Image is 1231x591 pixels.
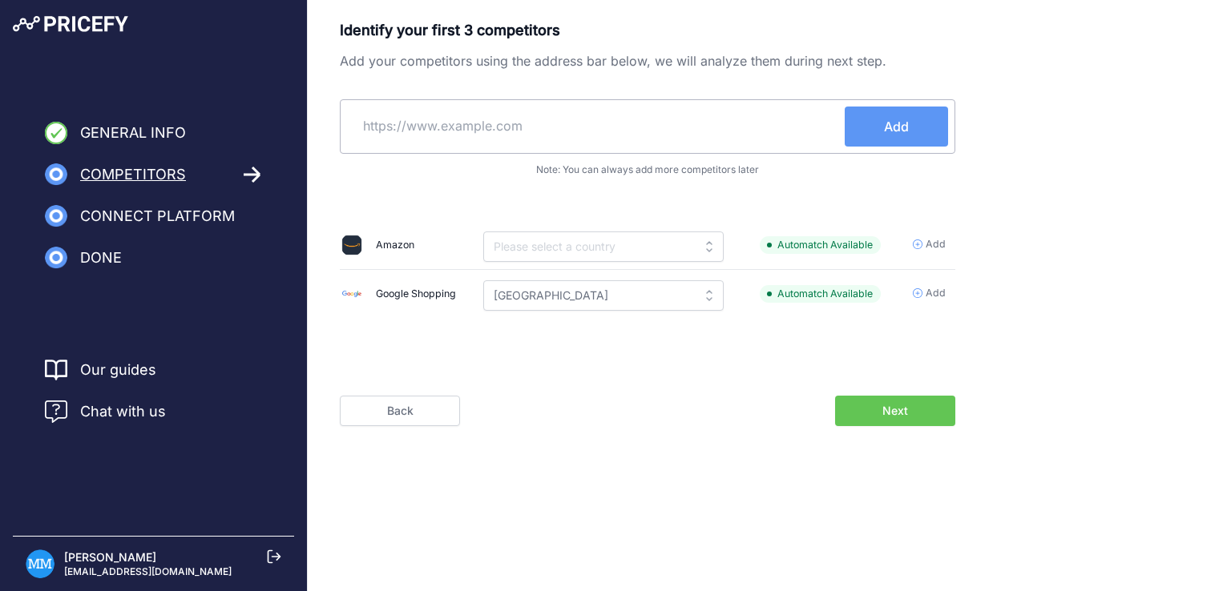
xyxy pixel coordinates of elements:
a: Our guides [80,359,156,381]
img: Pricefy Logo [13,16,128,32]
span: Add [884,117,909,136]
p: [EMAIL_ADDRESS][DOMAIN_NAME] [64,565,232,578]
span: Competitors [80,163,186,186]
span: Add [926,237,946,252]
button: Add [845,107,948,147]
div: Amazon [376,238,414,253]
a: Back [340,396,460,426]
a: Chat with us [45,400,166,423]
input: https://www.example.com [347,107,845,145]
div: Google Shopping [376,287,456,302]
button: Next [835,396,955,426]
span: Chat with us [80,400,166,423]
span: Automatch Available [760,285,881,304]
p: Note: You can always add more competitors later [340,163,955,176]
p: Identify your first 3 competitors [340,19,955,42]
p: Add your competitors using the address bar below, we will analyze them during next step. [340,51,955,70]
span: Done [80,247,122,269]
span: Connect Platform [80,205,235,227]
p: [PERSON_NAME] [64,549,232,565]
span: Automatch Available [760,236,881,255]
input: Please select a country [483,280,724,311]
span: Add [926,286,946,301]
span: Next [882,403,908,419]
input: Please select a country [483,231,724,262]
span: General Info [80,122,186,144]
